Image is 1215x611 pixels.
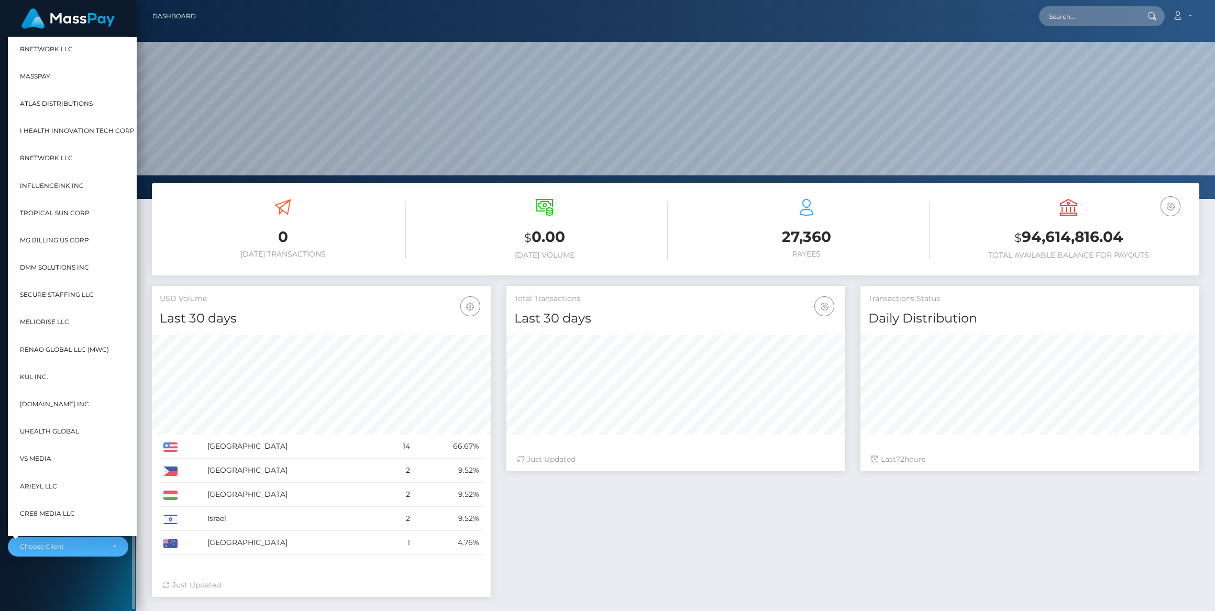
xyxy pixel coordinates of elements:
[160,294,483,304] h5: USD Volume
[160,309,483,328] h4: Last 30 days
[160,250,406,259] h6: [DATE] Transactions
[683,250,930,259] h6: Payees
[384,483,414,507] td: 2
[20,288,94,302] span: Secure Staffing LLC
[868,294,1191,304] h5: Transactions Status
[20,480,57,493] span: Arieyl LLC
[524,230,532,245] small: $
[8,537,128,557] button: Choose Client
[945,227,1191,248] h3: 94,614,816.04
[152,5,196,27] a: Dashboard
[20,425,79,438] span: UHealth Global
[20,316,69,329] span: Meliorise LLC
[204,459,383,483] td: [GEOGRAPHIC_DATA]
[204,483,383,507] td: [GEOGRAPHIC_DATA]
[945,251,1191,260] h6: Total Available Balance for Payouts
[384,435,414,459] td: 14
[204,435,383,459] td: [GEOGRAPHIC_DATA]
[20,397,89,411] span: [DOMAIN_NAME] INC
[163,515,178,524] img: IL.png
[20,343,109,357] span: Renao Global LLC (MWC)
[20,234,89,247] span: MG Billing US Corp
[414,531,483,555] td: 4.76%
[20,97,93,110] span: Atlas Distributions
[20,151,73,165] span: rNetwork LLC
[20,452,51,466] span: VS Media
[20,124,135,138] span: I HEALTH INNOVATION TECH CORP
[896,454,904,464] span: 72
[20,542,104,551] div: Choose Client
[20,179,84,193] span: InfluenceInk Inc
[384,531,414,555] td: 1
[384,507,414,531] td: 2
[514,309,837,328] h4: Last 30 days
[163,539,178,548] img: AU.png
[20,70,50,83] span: MassPay
[20,42,73,56] span: RNetwork LLC
[414,435,483,459] td: 66.67%
[414,507,483,531] td: 9.52%
[1039,6,1137,26] input: Search...
[163,466,178,476] img: PH.png
[162,580,480,591] div: Just Updated
[204,507,383,531] td: Israel
[1014,230,1022,245] small: $
[20,370,48,384] span: Kul Inc.
[414,483,483,507] td: 9.52%
[871,454,1189,465] div: Last hours
[163,491,178,500] img: HU.png
[163,442,178,452] img: US.png
[514,294,837,304] h5: Total Transactions
[422,227,668,248] h3: 0.00
[160,227,406,247] h3: 0
[683,227,930,247] h3: 27,360
[414,459,483,483] td: 9.52%
[204,531,383,555] td: [GEOGRAPHIC_DATA]
[422,251,668,260] h6: [DATE] Volume
[517,454,835,465] div: Just Updated
[21,8,115,29] img: MassPay Logo
[20,507,75,520] span: Cre8 Media LLC
[20,261,89,274] span: DMM Solutions Inc
[384,459,414,483] td: 2
[20,206,90,220] span: Tropical Sun Corp
[868,309,1191,328] h4: Daily Distribution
